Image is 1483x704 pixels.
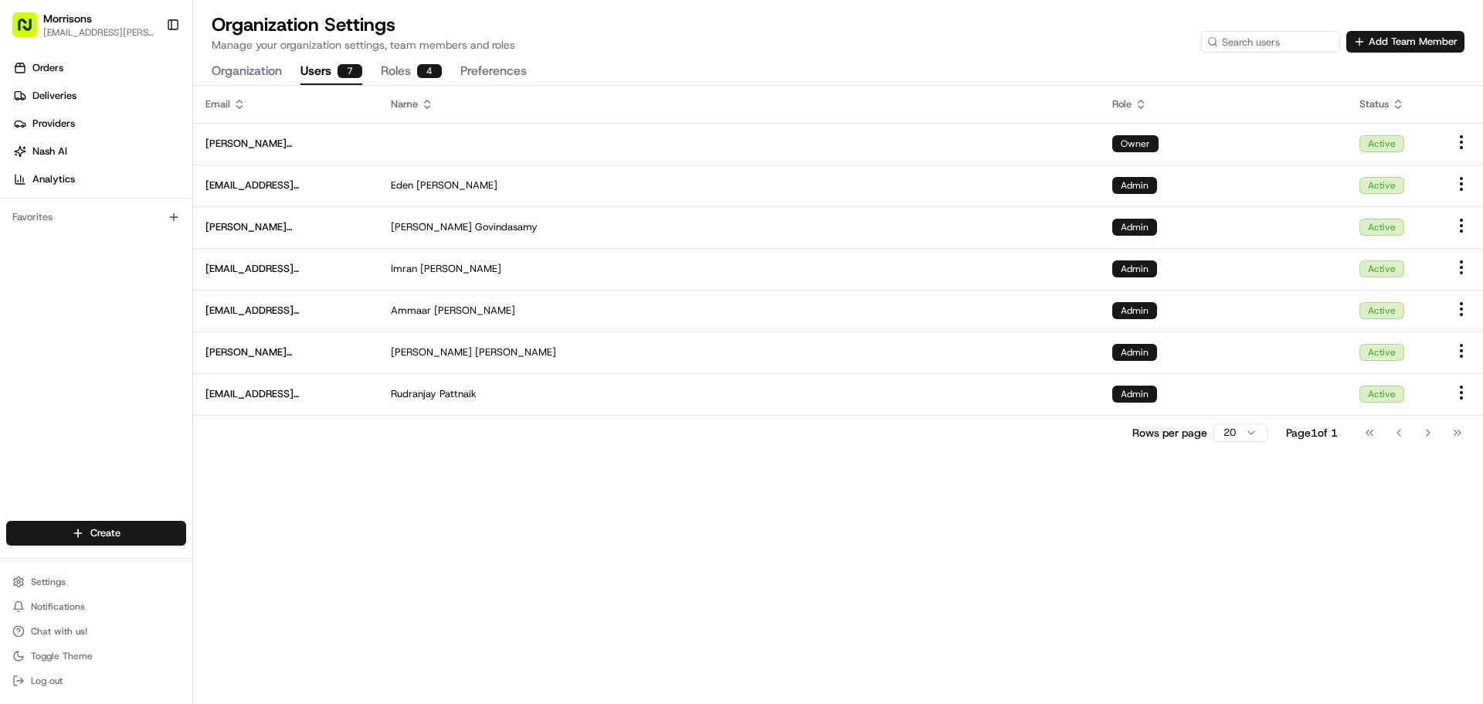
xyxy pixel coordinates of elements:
div: Admin [1112,177,1157,194]
div: 7 [338,64,362,78]
span: [EMAIL_ADDRESS][PERSON_NAME][DOMAIN_NAME] [205,304,366,318]
span: Nash AI [32,145,67,158]
div: Active [1359,219,1404,236]
div: Start new chat [53,148,253,163]
span: Notifications [31,600,85,613]
div: Page 1 of 1 [1286,425,1338,440]
button: Preferences [460,59,527,85]
span: [PERSON_NAME] [475,345,556,359]
div: Email [205,97,366,111]
img: 1736555255976-a54dd68f-1ca7-489b-9aae-adbdc363a1c4 [15,148,43,175]
img: Nash [15,15,46,46]
div: Admin [1112,386,1157,403]
p: Manage your organization settings, team members and roles [212,37,515,53]
div: 4 [417,64,442,78]
p: Welcome 👋 [15,62,281,87]
input: Clear [40,100,255,116]
span: Log out [31,675,63,687]
span: API Documentation [146,224,248,240]
span: [PERSON_NAME] [391,220,472,234]
span: Pattnaik [439,387,477,401]
button: Roles [381,59,442,85]
a: Powered byPylon [109,261,187,274]
span: Pylon [154,262,187,274]
a: Analytics [6,167,192,192]
span: [PERSON_NAME][EMAIL_ADDRESS][PERSON_NAME][DOMAIN_NAME] [205,220,366,234]
button: Morrisons[EMAIL_ADDRESS][PERSON_NAME][DOMAIN_NAME] [6,6,160,43]
span: Providers [32,117,75,131]
div: We're available if you need us! [53,163,195,175]
span: Knowledge Base [31,224,118,240]
button: Create [6,521,186,546]
div: Name [391,97,1088,111]
span: [EMAIL_ADDRESS][PERSON_NAME][DOMAIN_NAME] [205,262,366,276]
span: Settings [31,576,66,588]
span: Rudranjay [391,387,436,401]
span: [PERSON_NAME] [420,262,501,276]
span: [PERSON_NAME] [391,345,472,359]
div: Active [1359,386,1404,403]
div: Admin [1112,302,1157,319]
span: Deliveries [32,89,76,103]
button: Chat with us! [6,621,186,642]
button: Start new chat [263,152,281,171]
a: Orders [6,56,192,80]
a: Nash AI [6,139,192,164]
button: Users [300,59,362,85]
button: Organization [212,59,282,85]
span: [PERSON_NAME][EMAIL_ADDRESS][DOMAIN_NAME] [205,345,366,359]
div: Admin [1112,219,1157,236]
div: 💻 [131,226,143,238]
p: Rows per page [1132,425,1207,440]
h1: Organization Settings [212,12,515,37]
div: Admin [1112,260,1157,277]
button: Settings [6,571,186,593]
span: Eden [391,179,413,192]
input: Search users [1201,31,1340,53]
button: Toggle Theme [6,645,186,667]
button: Morrisons [43,11,92,26]
span: [PERSON_NAME] [416,179,497,192]
div: Favorites [6,205,186,230]
span: Orders [32,61,63,75]
span: Toggle Theme [31,650,93,662]
button: Add Team Member [1346,31,1464,53]
div: Active [1359,302,1404,319]
a: 💻API Documentation [124,218,254,246]
span: Govindasamy [475,220,538,234]
a: 📗Knowledge Base [9,218,124,246]
div: Admin [1112,344,1157,361]
div: Active [1359,177,1404,194]
div: Owner [1112,135,1159,152]
div: Active [1359,135,1404,152]
div: 📗 [15,226,28,238]
div: Status [1359,97,1427,111]
a: Providers [6,111,192,136]
button: [EMAIL_ADDRESS][PERSON_NAME][DOMAIN_NAME] [43,26,154,39]
span: [PERSON_NAME] [434,304,515,318]
div: Active [1359,260,1404,277]
span: Create [90,526,120,540]
a: Deliveries [6,83,192,108]
span: Analytics [32,172,75,186]
span: Chat with us! [31,625,87,638]
span: [EMAIL_ADDRESS][DOMAIN_NAME] [205,387,366,401]
button: Log out [6,670,186,692]
span: Imran [391,262,417,276]
button: Notifications [6,596,186,617]
div: Active [1359,344,1404,361]
div: Role [1112,97,1335,111]
span: [EMAIL_ADDRESS][PERSON_NAME][DOMAIN_NAME] [205,179,366,192]
span: Ammaar [391,304,431,318]
span: [PERSON_NAME][EMAIL_ADDRESS][PERSON_NAME][DOMAIN_NAME] [205,137,366,151]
